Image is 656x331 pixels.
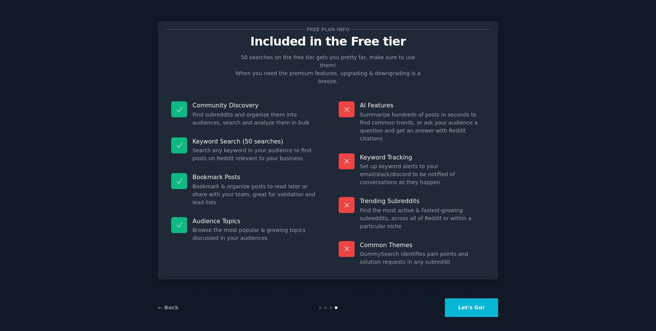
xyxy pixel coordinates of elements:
[360,101,485,109] p: AI Features
[158,304,178,311] a: ← Back
[192,111,317,127] dd: Find subreddits and organize them into audiences, search and analyze them in bulk
[192,226,317,242] dd: Browse the most popular & growing topics discussed in your audiences
[360,197,485,205] p: Trending Subreddits
[192,183,317,206] dd: Bookmark & organize posts to read later or share with your team, great for validation and lead lists
[232,54,424,85] p: 50 searches on the free tier gets you pretty far, make sure to use them! When you need the premiu...
[360,153,485,161] p: Keyword Tracking
[192,217,317,225] p: Audience Topics
[192,101,317,109] p: Community Discovery
[360,250,485,266] dd: GummySearch identifies pain points and solution requests in any subreddit
[305,25,351,33] span: Free plan info
[192,147,317,162] dd: Search any keyword in your audience to find posts on Reddit relevant to your business
[360,206,485,230] dd: Find the most active & fastest-growing subreddits, across all of Reddit or within a particular niche
[360,111,485,143] dd: Summarize hundreds of posts in seconds to find common trends, or ask your audience a question and...
[192,137,317,145] p: Keyword Search (50 searches)
[445,298,498,317] button: Let's Go!
[360,241,485,249] p: Common Themes
[192,173,317,181] p: Bookmark Posts
[360,162,485,186] dd: Set up keyword alerts to your email/slack/discord to be notified of conversations as they happen
[166,35,490,48] p: Included in the Free tier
